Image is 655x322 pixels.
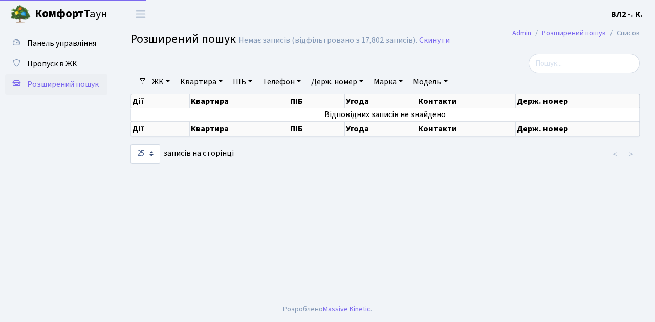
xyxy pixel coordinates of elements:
[130,144,160,164] select: записів на сторінці
[283,304,372,315] div: Розроблено .
[516,121,640,136] th: Держ. номер
[130,30,236,48] span: Розширений пошук
[409,73,451,90] a: Модель
[419,36,450,45] a: Скинути
[345,121,417,136] th: Угода
[5,74,107,95] a: Розширений пошук
[258,73,305,90] a: Телефон
[35,6,84,22] b: Комфорт
[27,38,96,49] span: Панель управління
[497,22,655,44] nav: breadcrumb
[606,28,640,39] li: Список
[131,94,190,108] th: Дії
[190,121,290,136] th: Квартира
[27,58,77,70] span: Пропуск в ЖК
[176,73,227,90] a: Квартира
[229,73,256,90] a: ПІБ
[238,36,417,45] div: Немає записів (відфільтровано з 17,802 записів).
[345,94,417,108] th: Угода
[417,94,516,108] th: Контакти
[307,73,367,90] a: Держ. номер
[35,6,107,23] span: Таун
[289,121,345,136] th: ПІБ
[512,28,531,38] a: Admin
[611,8,643,20] a: ВЛ2 -. К.
[529,54,640,73] input: Пошук...
[542,28,606,38] a: Розширений пошук
[131,108,640,121] td: Відповідних записів не знайдено
[5,54,107,74] a: Пропуск в ЖК
[128,6,154,22] button: Переключити навігацію
[27,79,99,90] span: Розширений пошук
[130,144,234,164] label: записів на сторінці
[417,121,516,136] th: Контакти
[611,9,643,20] b: ВЛ2 -. К.
[369,73,407,90] a: Марка
[10,4,31,25] img: logo.png
[148,73,174,90] a: ЖК
[5,33,107,54] a: Панель управління
[516,94,640,108] th: Держ. номер
[289,94,345,108] th: ПІБ
[131,121,190,136] th: Дії
[190,94,290,108] th: Квартира
[323,304,370,314] a: Massive Kinetic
